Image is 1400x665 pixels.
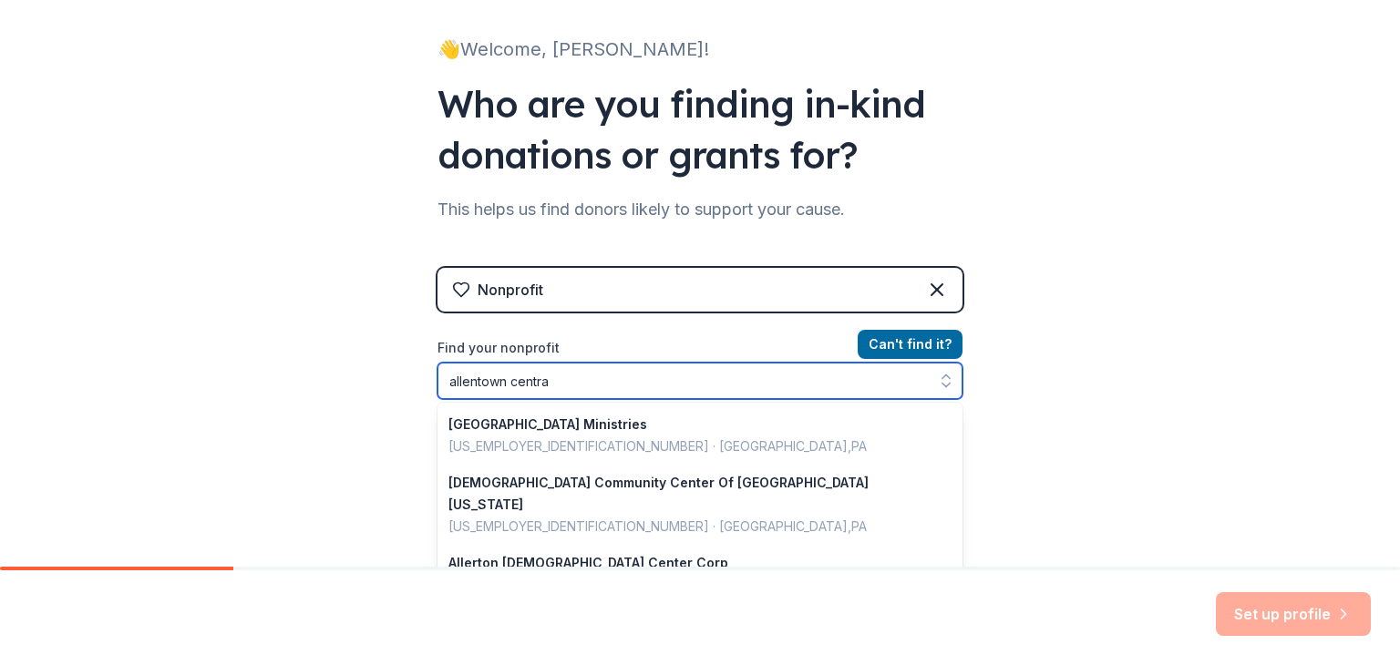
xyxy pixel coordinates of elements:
[437,363,962,399] input: Search by name, EIN, or city
[448,472,930,516] div: [DEMOGRAPHIC_DATA] Community Center Of [GEOGRAPHIC_DATA] [US_STATE]
[448,516,930,537] div: [US_EMPLOYER_IDENTIFICATION_NUMBER] · [GEOGRAPHIC_DATA] , PA
[448,552,930,574] div: Allerton [DEMOGRAPHIC_DATA] Center Corp
[448,414,930,435] div: [GEOGRAPHIC_DATA] Ministries
[448,435,930,457] div: [US_EMPLOYER_IDENTIFICATION_NUMBER] · [GEOGRAPHIC_DATA] , PA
